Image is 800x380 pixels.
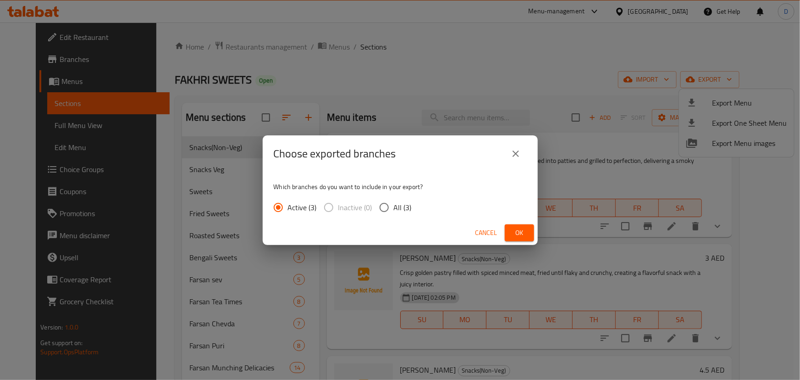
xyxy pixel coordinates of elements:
button: close [505,143,527,165]
h2: Choose exported branches [274,146,396,161]
span: Cancel [475,227,497,239]
button: Cancel [472,224,501,241]
span: Ok [512,227,527,239]
span: Inactive (0) [338,202,372,213]
button: Ok [505,224,534,241]
p: Which branches do you want to include in your export? [274,182,527,191]
span: Active (3) [288,202,317,213]
span: All (3) [394,202,412,213]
